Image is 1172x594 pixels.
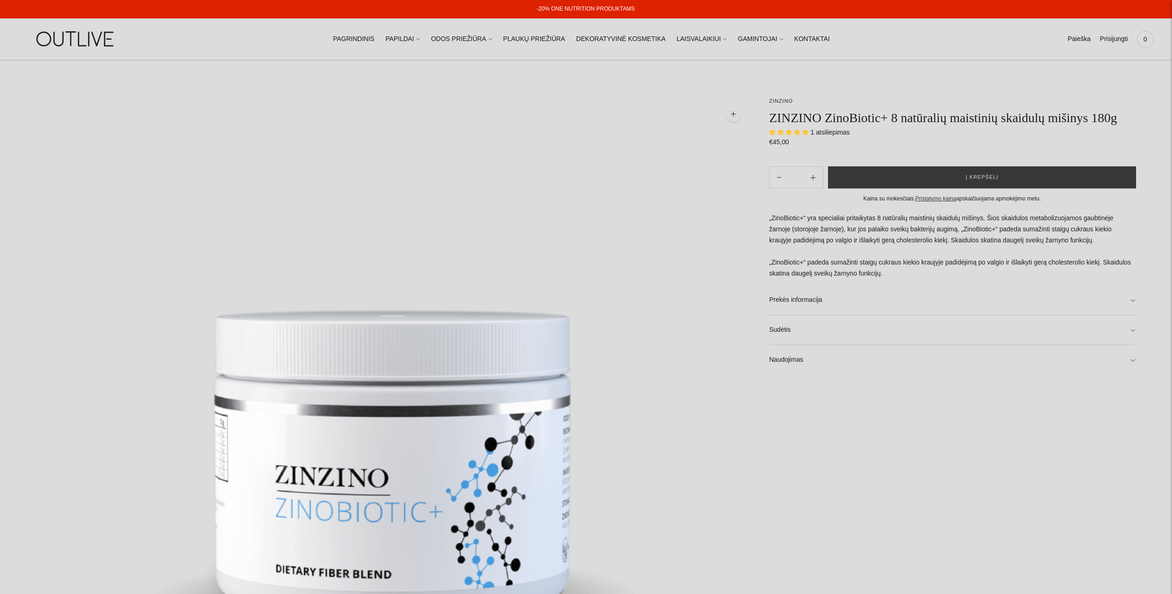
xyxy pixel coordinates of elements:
[769,194,1135,204] div: Kaina su mokesčiais. apskaičiuojama apmokėjimo metu.
[576,29,665,49] a: DEKORATYVINĖ KOSMETIKA
[769,129,810,136] span: 5.00 stars
[333,29,374,49] a: PAGRINDINIS
[536,6,635,12] a: -20% ONE NUTRITION PRODUKTAMS
[769,110,1135,126] h1: ZINZINO ZinoBiotic+ 8 natūralių maistinių skaidulų mišinys 180g
[676,29,727,49] a: LAISVALAIKIUI
[915,195,956,202] a: Pristatymo kaina
[769,345,1135,375] a: Naudojimas
[769,98,793,104] a: ZINZINO
[431,29,492,49] a: ODOS PRIEŽIŪRA
[769,213,1135,279] p: „ZinoBiotic+“ yra specialiai pritaikytas 8 natūralių maistinių skaidulų mišinys. Šios skaidulos m...
[803,166,823,188] button: Subtract product quantity
[1139,33,1152,46] span: 0
[810,129,850,136] span: 1 atsiliepimas
[769,285,1135,315] a: Prekės informacija
[789,171,803,184] input: Product quantity
[385,29,420,49] a: PAPILDAI
[828,166,1136,188] button: Į krepšelį
[770,166,789,188] button: Add product quantity
[769,315,1135,345] a: Sudėtis
[1137,29,1154,49] a: 0
[18,23,134,55] img: OUTLIVE
[1067,29,1090,49] a: Paieška
[769,138,789,146] span: €45,00
[738,29,783,49] a: GAMINTOJAI
[503,29,566,49] a: PLAUKŲ PRIEŽIŪRA
[794,29,830,49] a: KONTAKTAI
[966,173,998,182] span: Į krepšelį
[1100,29,1128,49] a: Prisijungti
